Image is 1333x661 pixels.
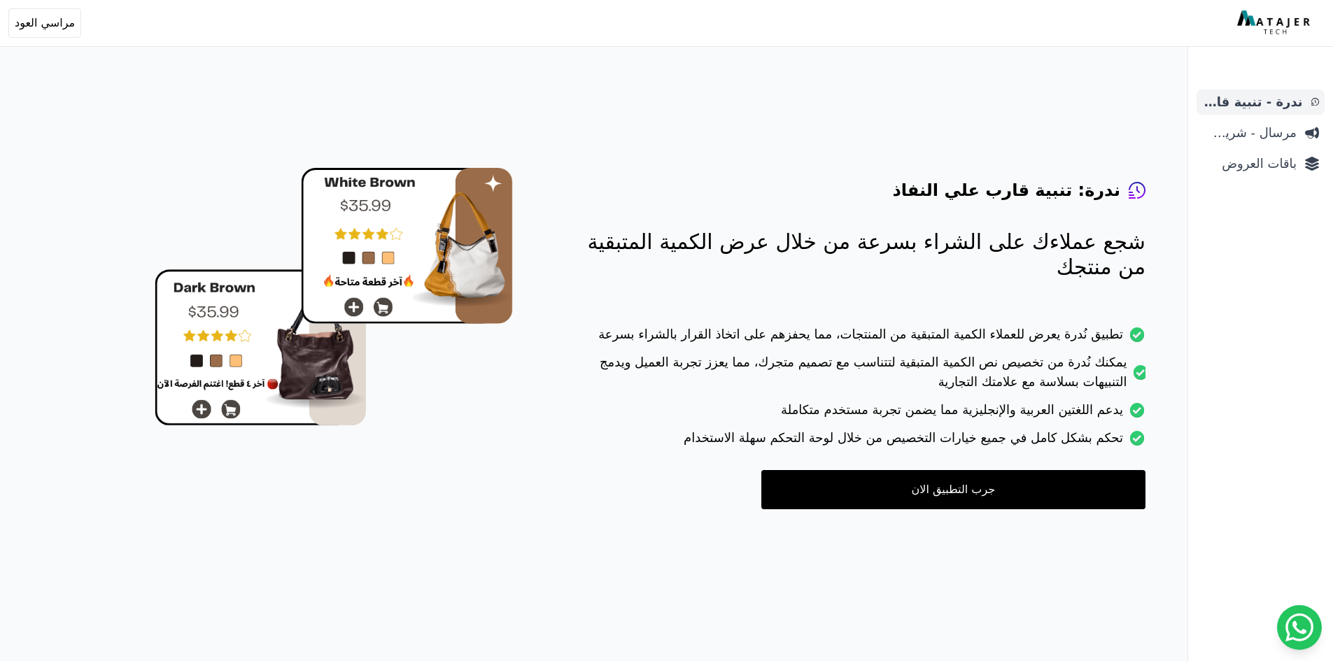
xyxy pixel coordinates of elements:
li: يدعم اللغتين العربية والإنجليزية مما يضمن تجربة مستخدم متكاملة [569,400,1145,428]
button: مراسي العود [8,8,81,38]
li: تحكم بشكل كامل في جميع خيارات التخصيص من خلال لوحة التحكم سهلة الاستخدام [569,428,1145,456]
h4: ندرة: تنبية قارب علي النفاذ [892,179,1120,201]
img: hero [155,168,513,426]
span: مرسال - شريط دعاية [1202,123,1297,143]
span: ندرة - تنبية قارب علي النفاذ [1202,92,1303,112]
li: تطبيق نُدرة يعرض للعملاء الكمية المتبقية من المنتجات، مما يحفزهم على اتخاذ القرار بالشراء بسرعة [569,325,1145,353]
span: مراسي العود [15,15,75,31]
li: يمكنك نُدرة من تخصيص نص الكمية المتبقية لتتناسب مع تصميم متجرك، مما يعزز تجربة العميل ويدمج التنب... [569,353,1145,400]
a: جرب التطبيق الان [761,470,1145,509]
span: باقات العروض [1202,154,1297,173]
img: MatajerTech Logo [1237,10,1313,36]
p: شجع عملاءك على الشراء بسرعة من خلال عرض الكمية المتبقية من منتجك [569,229,1145,280]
